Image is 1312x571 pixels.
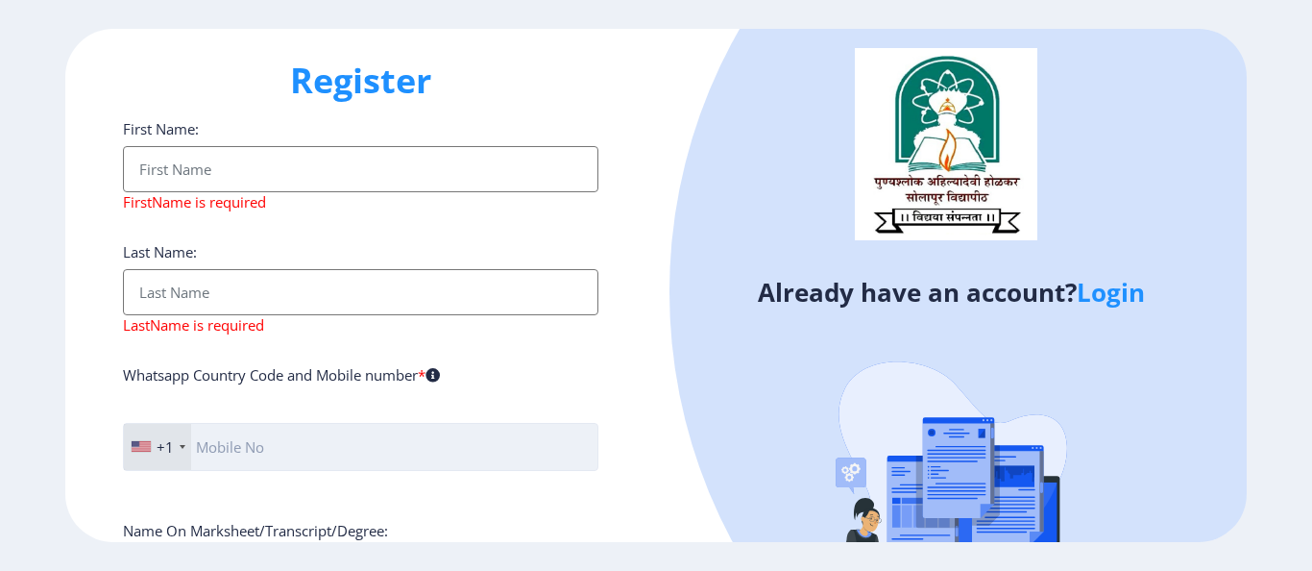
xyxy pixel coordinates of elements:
input: First Name [123,146,598,192]
input: Mobile No [123,423,598,471]
label: Last Name: [123,242,197,261]
label: Whatsapp Country Code and Mobile number [123,365,440,385]
span: LastName is required [123,315,264,335]
h4: Already have an account? [670,277,1232,308]
input: Last Name [123,269,598,315]
img: logo [855,48,1037,240]
a: Login [1077,275,1145,310]
label: First Name: [123,119,199,138]
span: FirstName is required [123,192,266,211]
label: Name On Marksheet/Transcript/Degree: [123,521,388,540]
h1: Register [123,58,598,104]
div: United States: +1 [124,424,191,470]
div: +1 [157,437,174,457]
